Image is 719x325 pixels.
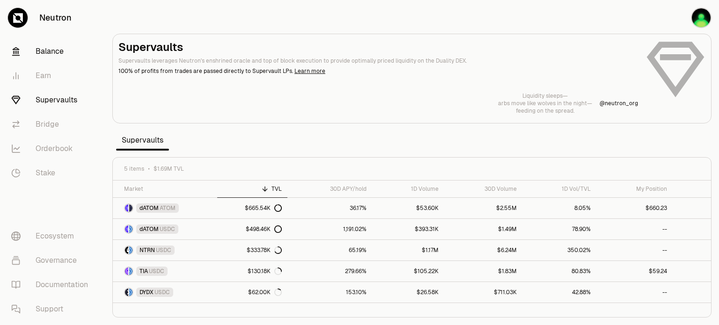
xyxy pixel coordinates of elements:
[154,165,184,173] span: $1.69M TVL
[118,57,638,65] p: Supervaults leverages Neutron's enshrined oracle and top of block execution to provide optimally ...
[287,198,372,218] a: 36.17%
[125,289,128,296] img: DYDX Logo
[444,198,523,218] a: $2.55M
[149,267,164,275] span: USDC
[596,240,673,260] a: --
[217,198,287,218] a: $665.54K
[125,267,128,275] img: TIA Logo
[596,282,673,303] a: --
[248,289,282,296] div: $62.00K
[139,204,159,212] span: dATOM
[287,240,372,260] a: 65.19%
[444,261,523,282] a: $1.83M
[691,7,712,28] img: main
[139,225,159,233] span: dATOM
[4,161,101,185] a: Stake
[528,185,591,193] div: 1D Vol/TVL
[129,204,132,212] img: ATOM Logo
[217,261,287,282] a: $130.18K
[116,131,169,150] span: Supervaults
[113,198,217,218] a: dATOM LogoATOM LogodATOMATOM
[4,112,101,137] a: Bridge
[217,240,287,260] a: $333.78K
[129,246,132,254] img: USDC Logo
[287,261,372,282] a: 279.66%
[217,219,287,239] a: $498.46K
[372,219,444,239] a: $393.31K
[217,282,287,303] a: $62.00K
[124,185,212,193] div: Market
[378,185,438,193] div: 1D Volume
[600,100,638,107] a: @neutron_org
[246,225,282,233] div: $498.46K
[498,92,592,100] p: Liquidity sleeps—
[498,107,592,115] p: feeding on the spread.
[139,289,154,296] span: DYDX
[287,219,372,239] a: 1,191.02%
[596,219,673,239] a: --
[522,282,596,303] a: 42.88%
[160,225,175,233] span: USDC
[372,261,444,282] a: $105.22K
[125,204,128,212] img: dATOM Logo
[4,88,101,112] a: Supervaults
[113,282,217,303] a: DYDX LogoUSDC LogoDYDXUSDC
[372,282,444,303] a: $26.58K
[4,39,101,64] a: Balance
[139,246,155,254] span: NTRN
[372,240,444,260] a: $1.17M
[156,246,171,254] span: USDC
[444,240,523,260] a: $6.24M
[129,225,132,233] img: USDC Logo
[118,67,638,75] p: 100% of profits from trades are passed directly to Supervault LPs.
[498,100,592,107] p: arbs move like wolves in the night—
[522,261,596,282] a: 80.83%
[125,246,128,254] img: NTRN Logo
[444,219,523,239] a: $1.49M
[596,198,673,218] a: $660.23
[498,92,592,115] a: Liquidity sleeps—arbs move like wolves in the night—feeding on the spread.
[247,246,282,254] div: $333.78K
[4,297,101,321] a: Support
[160,204,176,212] span: ATOM
[444,282,523,303] a: $711.03K
[522,219,596,239] a: 78.90%
[450,185,517,193] div: 30D Volume
[245,204,282,212] div: $665.54K
[293,185,367,193] div: 30D APY/hold
[125,225,128,233] img: dATOM Logo
[4,224,101,248] a: Ecosystem
[248,267,282,275] div: $130.18K
[287,282,372,303] a: 153.10%
[4,64,101,88] a: Earn
[522,198,596,218] a: 8.05%
[372,198,444,218] a: $53.60K
[522,240,596,260] a: 350.02%
[223,185,282,193] div: TVL
[600,100,638,107] p: @ neutron_org
[113,240,217,260] a: NTRN LogoUSDC LogoNTRNUSDC
[139,267,148,275] span: TIA
[113,219,217,239] a: dATOM LogoUSDC LogodATOMUSDC
[124,165,144,173] span: 5 items
[4,137,101,161] a: Orderbook
[118,40,638,55] h2: Supervaults
[294,67,325,75] a: Learn more
[113,261,217,282] a: TIA LogoUSDC LogoTIAUSDC
[154,289,170,296] span: USDC
[129,289,132,296] img: USDC Logo
[602,185,667,193] div: My Position
[4,273,101,297] a: Documentation
[4,248,101,273] a: Governance
[129,267,132,275] img: USDC Logo
[596,261,673,282] a: $59.24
